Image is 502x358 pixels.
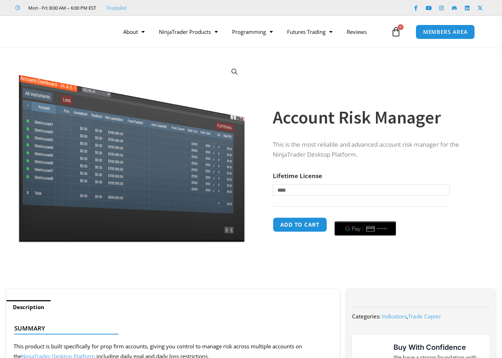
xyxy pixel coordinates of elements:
[273,105,481,130] h1: Account Risk Manager
[225,24,280,40] a: Programming
[152,24,225,40] a: NinjaTrader Products
[22,19,99,45] img: LogoAI | Affordable Indicators – NinjaTrader
[17,60,246,243] img: Screenshot 2024-08-26 15462845454
[106,4,127,12] a: Trustpilot
[416,25,475,39] a: MEMBERS AREA
[14,325,326,332] h4: Summary
[393,342,483,353] h3: Buy With Confidence
[335,221,396,236] button: Buy with GPay
[382,313,441,320] span: ,
[423,29,468,35] span: MEMBERS AREA
[273,217,327,232] button: Add to cart
[398,24,403,30] span: 0
[408,313,441,320] a: Trade Copier
[116,24,152,40] a: About
[26,4,96,12] span: Mon - Fri: 8:00 AM – 6:00 PM EST
[6,300,51,314] a: Description
[382,313,407,320] a: Indicators
[380,21,412,42] a: 0
[340,24,374,40] a: Reviews
[377,226,387,231] text: ••••••
[273,172,322,180] label: Lifetime License
[228,65,241,78] a: View full-screen image gallery
[116,24,389,40] nav: Menu
[273,140,481,160] p: This is the most reliable and advanced account risk manager for the NinjaTrader Desktop Platform.
[280,24,340,40] a: Futures Trading
[352,313,381,320] span: Categories:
